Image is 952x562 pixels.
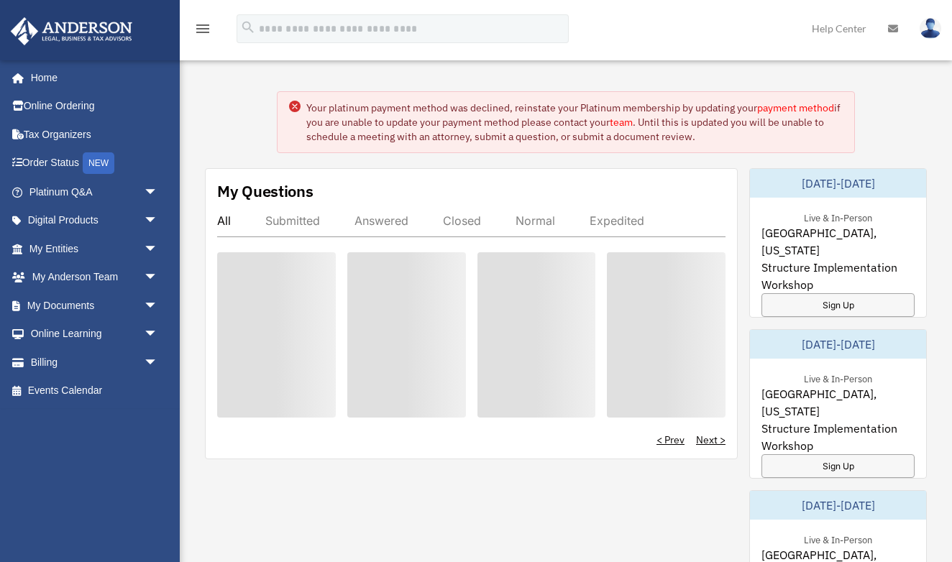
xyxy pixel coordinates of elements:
[144,320,173,349] span: arrow_drop_down
[10,92,180,121] a: Online Ordering
[761,385,915,420] span: [GEOGRAPHIC_DATA], [US_STATE]
[10,63,173,92] a: Home
[10,348,180,377] a: Billingarrow_drop_down
[920,18,941,39] img: User Pic
[10,320,180,349] a: Online Learningarrow_drop_down
[761,259,915,293] span: Structure Implementation Workshop
[792,370,884,385] div: Live & In-Person
[265,213,320,228] div: Submitted
[144,348,173,377] span: arrow_drop_down
[696,433,726,447] a: Next >
[217,180,313,202] div: My Questions
[10,377,180,405] a: Events Calendar
[144,291,173,321] span: arrow_drop_down
[10,206,180,235] a: Digital Productsarrow_drop_down
[10,234,180,263] a: My Entitiesarrow_drop_down
[144,206,173,236] span: arrow_drop_down
[443,213,481,228] div: Closed
[306,101,842,144] div: Your platinum payment method was declined, reinstate your Platinum membership by updating your if...
[10,291,180,320] a: My Documentsarrow_drop_down
[217,213,231,228] div: All
[6,17,137,45] img: Anderson Advisors Platinum Portal
[757,101,834,114] a: payment method
[761,454,915,478] a: Sign Up
[761,224,915,259] span: [GEOGRAPHIC_DATA], [US_STATE]
[194,25,211,37] a: menu
[761,420,915,454] span: Structure Implementation Workshop
[792,209,884,224] div: Live & In-Person
[144,263,173,292] span: arrow_drop_down
[750,491,926,520] div: [DATE]-[DATE]
[761,293,915,317] a: Sign Up
[83,152,114,174] div: NEW
[750,169,926,198] div: [DATE]-[DATE]
[194,20,211,37] i: menu
[516,213,555,228] div: Normal
[590,213,644,228] div: Expedited
[144,234,173,264] span: arrow_drop_down
[610,116,633,129] a: team
[354,213,408,228] div: Answered
[144,178,173,207] span: arrow_drop_down
[240,19,256,35] i: search
[10,263,180,292] a: My Anderson Teamarrow_drop_down
[792,531,884,546] div: Live & In-Person
[10,120,180,149] a: Tax Organizers
[750,330,926,359] div: [DATE]-[DATE]
[656,433,685,447] a: < Prev
[10,178,180,206] a: Platinum Q&Aarrow_drop_down
[10,149,180,178] a: Order StatusNEW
